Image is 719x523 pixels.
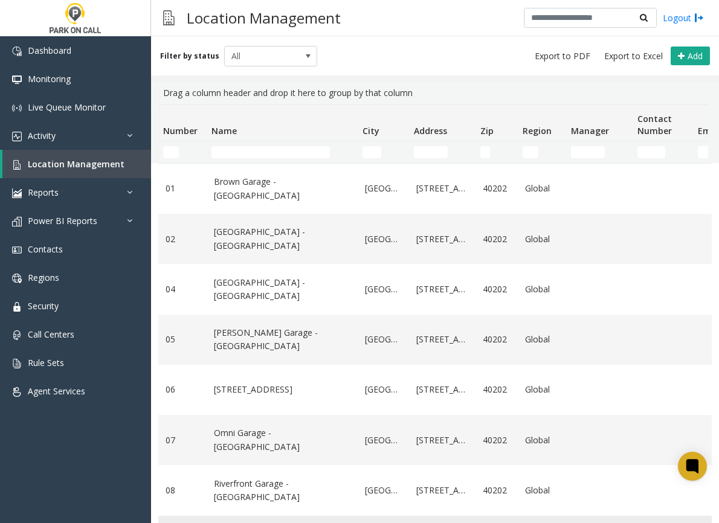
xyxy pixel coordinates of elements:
td: Manager Filter [566,141,633,163]
a: 04 [166,283,199,296]
td: Number Filter [158,141,207,163]
span: Contacts [28,243,63,255]
span: City [363,125,379,136]
img: 'icon' [12,302,22,312]
input: Contact Number Filter [637,146,665,158]
span: Activity [28,130,56,141]
td: Address Filter [409,141,476,163]
img: 'icon' [12,75,22,85]
a: 07 [166,434,199,447]
img: pageIcon [163,3,175,33]
img: 'icon' [12,217,22,226]
a: [STREET_ADDRESS] [416,283,468,296]
a: 01 [166,182,199,195]
a: [GEOGRAPHIC_DATA] [365,233,402,246]
a: Global [525,383,559,396]
a: [STREET_ADDRESS] [416,233,468,246]
button: Add [671,47,710,66]
td: Name Filter [207,141,358,163]
input: Manager Filter [571,146,605,158]
input: Region Filter [523,146,538,158]
span: Address [414,125,447,136]
span: Monitoring [28,73,71,85]
img: 'icon' [12,274,22,283]
input: City Filter [363,146,381,158]
td: Zip Filter [476,141,518,163]
img: 'icon' [12,188,22,198]
a: Riverfront Garage - [GEOGRAPHIC_DATA] [214,477,350,504]
td: City Filter [358,141,409,163]
span: Rule Sets [28,357,64,368]
input: Name Filter [211,146,330,158]
span: All [225,47,298,66]
img: 'icon' [12,245,22,255]
span: Name [211,125,237,136]
a: [STREET_ADDRESS] [416,333,468,346]
a: 40202 [483,434,511,447]
button: Export to Excel [599,48,668,65]
span: Region [523,125,552,136]
span: Export to Excel [604,50,663,62]
span: Security [28,300,59,312]
span: Contact Number [637,113,672,136]
a: [GEOGRAPHIC_DATA] [365,383,402,396]
input: Address Filter [414,146,448,158]
a: Global [525,283,559,296]
div: Drag a column header and drop it here to group by that column [158,82,712,104]
img: 'icon' [12,160,22,170]
a: [GEOGRAPHIC_DATA] [365,484,402,497]
button: Export to PDF [530,48,595,65]
a: 40202 [483,233,511,246]
span: Reports [28,187,59,198]
a: [GEOGRAPHIC_DATA] [365,333,402,346]
span: Manager [571,125,609,136]
a: Global [525,484,559,497]
img: 'icon' [12,103,22,113]
img: 'icon' [12,47,22,56]
a: 40202 [483,333,511,346]
span: Number [163,125,198,136]
a: [GEOGRAPHIC_DATA] [365,182,402,195]
a: [STREET_ADDRESS] [416,434,468,447]
a: [GEOGRAPHIC_DATA] [365,434,402,447]
a: Global [525,333,559,346]
a: 08 [166,484,199,497]
span: Location Management [28,158,124,170]
span: Zip [480,125,494,136]
a: [GEOGRAPHIC_DATA] [365,283,402,296]
a: Brown Garage - [GEOGRAPHIC_DATA] [214,175,350,202]
img: 'icon' [12,132,22,141]
a: [GEOGRAPHIC_DATA] - [GEOGRAPHIC_DATA] [214,276,350,303]
a: 40202 [483,383,511,396]
span: Dashboard [28,45,71,56]
a: 06 [166,383,199,396]
a: Logout [663,11,704,24]
h3: Location Management [181,3,347,33]
a: Location Management [2,150,151,178]
span: Power BI Reports [28,215,97,226]
label: Filter by status [160,51,219,62]
a: [GEOGRAPHIC_DATA] - [GEOGRAPHIC_DATA] [214,225,350,252]
span: Add [688,50,703,62]
a: 40202 [483,283,511,296]
span: Agent Services [28,385,85,397]
a: Global [525,182,559,195]
td: Contact Number Filter [633,141,693,163]
span: Regions [28,272,59,283]
a: 05 [166,333,199,346]
img: logout [694,11,704,24]
span: Call Centers [28,329,74,340]
input: Number Filter [163,146,179,158]
a: 40202 [483,182,511,195]
img: 'icon' [12,330,22,340]
span: Live Queue Monitor [28,101,106,113]
input: Zip Filter [480,146,490,158]
a: Omni Garage - [GEOGRAPHIC_DATA] [214,426,350,454]
a: [STREET_ADDRESS] [214,383,350,396]
a: [STREET_ADDRESS] [416,484,468,497]
td: Region Filter [518,141,566,163]
a: Global [525,434,559,447]
a: [PERSON_NAME] Garage - [GEOGRAPHIC_DATA] [214,326,350,353]
a: 40202 [483,484,511,497]
a: [STREET_ADDRESS] [416,182,468,195]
